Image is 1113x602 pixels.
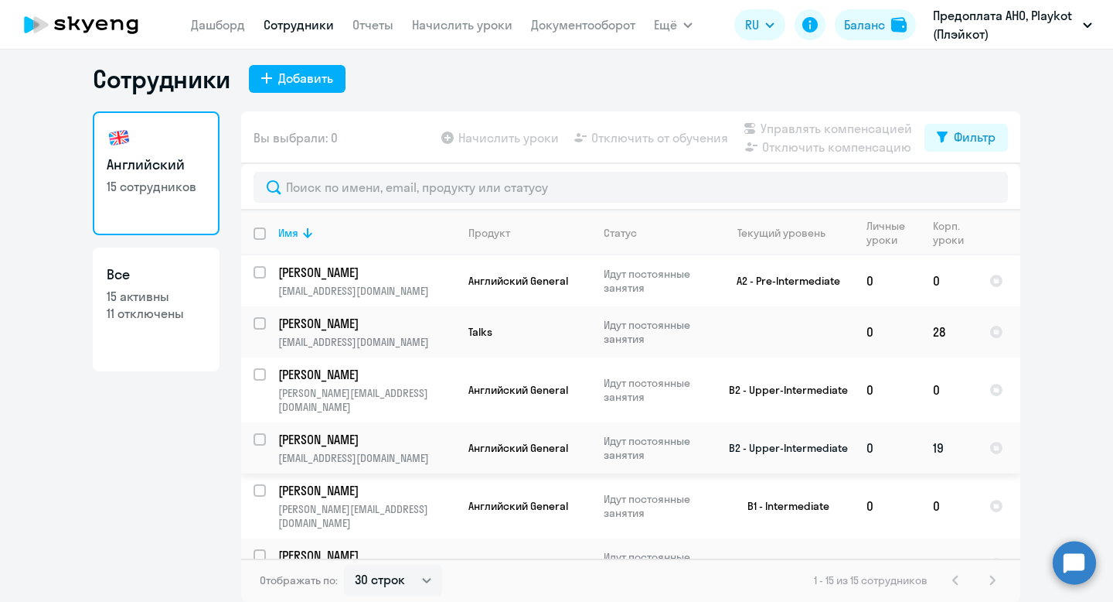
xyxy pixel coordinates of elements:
div: Статус [604,226,637,240]
a: [PERSON_NAME] [278,482,455,499]
span: 1 - 15 из 15 сотрудников [814,573,927,587]
p: [PERSON_NAME] [278,482,453,499]
td: B2 - Upper-Intermediate [710,422,854,474]
p: 15 сотрудников [107,178,206,195]
a: [PERSON_NAME] [278,315,455,332]
td: A2 - Pre-Intermediate [710,255,854,306]
a: [PERSON_NAME] [278,366,455,383]
p: [PERSON_NAME] [278,264,453,281]
td: 28 [921,306,977,357]
button: Добавить [249,65,345,93]
span: Отображать по: [260,573,338,587]
button: RU [734,9,785,40]
a: Английский15 сотрудников [93,111,220,235]
p: [PERSON_NAME] [278,315,453,332]
td: 0 [854,255,921,306]
span: Английский с Native [468,557,569,571]
p: [PERSON_NAME] [278,547,453,564]
td: B1 - Intermediate [710,474,854,539]
input: Поиск по имени, email, продукту или статусу [254,172,1008,203]
p: Идут постоянные занятия [604,492,710,520]
td: 19 [921,422,977,474]
img: english [107,125,131,150]
p: [EMAIL_ADDRESS][DOMAIN_NAME] [278,335,455,349]
p: 11 отключены [107,305,206,322]
a: Все15 активны11 отключены [93,248,220,371]
p: [PERSON_NAME][EMAIL_ADDRESS][DOMAIN_NAME] [278,386,455,414]
p: [PERSON_NAME] [278,366,453,383]
p: Идут постоянные занятия [604,550,710,578]
td: 0 [854,474,921,539]
a: Дашборд [191,17,245,32]
td: 0 [854,422,921,474]
div: Продукт [468,226,510,240]
img: balance [891,17,907,32]
span: Английский General [468,274,568,288]
div: Фильтр [954,128,996,146]
td: B2 - Upper-Intermediate [710,357,854,422]
td: 0 [854,539,921,590]
button: Балансbalance [835,9,916,40]
td: 0 [854,306,921,357]
a: Сотрудники [264,17,334,32]
span: Вы выбрали: 0 [254,128,338,147]
p: [EMAIL_ADDRESS][DOMAIN_NAME] [278,451,455,465]
p: [PERSON_NAME] [278,431,453,448]
td: 0 [921,357,977,422]
button: Ещё [654,9,693,40]
span: RU [745,15,759,34]
h1: Сотрудники [93,63,230,94]
a: [PERSON_NAME] [278,547,455,564]
a: Начислить уроки [412,17,512,32]
button: Фильтр [924,124,1008,152]
div: Добавить [278,69,333,87]
td: 0 [921,255,977,306]
p: Предоплата АНО, Playkot (Плэйкот) [933,6,1077,43]
div: Корп. уроки [933,219,976,247]
span: Английский General [468,441,568,455]
a: Документооборот [531,17,635,32]
div: Текущий уровень [737,226,825,240]
p: Идут постоянные занятия [604,376,710,404]
a: [PERSON_NAME] [278,431,455,448]
div: Имя [278,226,298,240]
p: [EMAIL_ADDRESS][DOMAIN_NAME] [278,284,455,298]
div: Баланс [844,15,885,34]
div: Личные уроки [866,219,920,247]
p: 15 активны [107,288,206,305]
td: 0 [854,357,921,422]
p: Идут постоянные занятия [604,267,710,295]
td: B2 - Upper-Intermediate [710,539,854,590]
span: Talks [468,325,492,339]
td: 0 [921,474,977,539]
p: [PERSON_NAME][EMAIL_ADDRESS][DOMAIN_NAME] [278,502,455,530]
span: Ещё [654,15,677,34]
div: Текущий уровень [723,226,853,240]
td: 6 [921,539,977,590]
h3: Все [107,265,206,285]
div: Имя [278,226,455,240]
h3: Английский [107,155,206,175]
a: [PERSON_NAME] [278,264,455,281]
span: Английский General [468,499,568,513]
p: Идут постоянные занятия [604,318,710,346]
p: Идут постоянные занятия [604,434,710,462]
span: Английский General [468,383,568,397]
button: Предоплата АНО, Playkot (Плэйкот) [925,6,1100,43]
a: Отчеты [352,17,393,32]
